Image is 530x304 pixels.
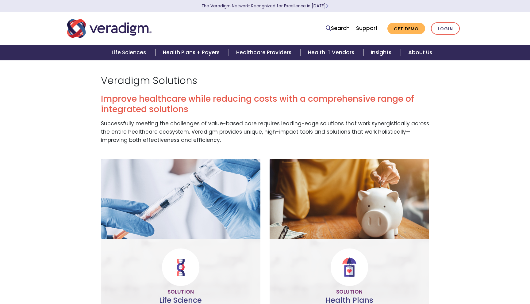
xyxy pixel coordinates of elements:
a: The Veradigm Network: Recognized for Excellence in [DATE]Learn More [202,3,328,9]
a: Life Sciences [104,45,155,60]
a: Health Plans + Payers [156,45,229,60]
p: Solution [275,288,424,296]
p: Solution [106,288,255,296]
a: Search [326,24,350,32]
a: Login [431,22,460,35]
a: Get Demo [387,23,425,35]
a: Support [356,25,378,32]
a: Insights [363,45,401,60]
p: Successfully meeting the challenges of value-based care requires leading-edge solutions that work... [101,120,429,145]
h1: Veradigm Solutions [101,75,429,86]
a: About Us [401,45,440,60]
span: Learn More [326,3,328,9]
a: Healthcare Providers [229,45,301,60]
img: Veradigm logo [67,18,152,39]
h2: Improve healthcare while reducing costs with a comprehensive range of integrated solutions [101,94,429,114]
a: Health IT Vendors [301,45,363,60]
